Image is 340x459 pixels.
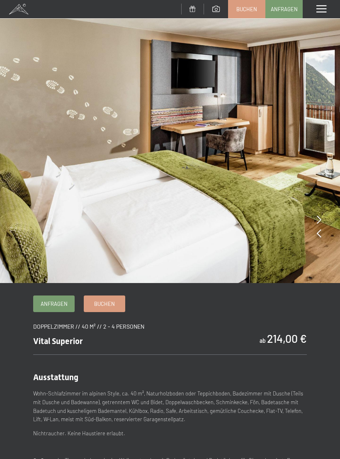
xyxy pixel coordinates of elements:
[271,5,298,13] span: Anfragen
[41,300,68,308] span: Anfragen
[84,296,125,312] a: Buchen
[266,0,302,18] a: Anfragen
[236,5,257,13] span: Buchen
[33,389,307,424] p: Wohn-Schlafzimmer im alpinen Style, ca. 40 m², Naturholzboden oder Teppichboden, Badezimmer mit D...
[267,332,307,345] b: 214,00 €
[34,296,74,312] a: Anfragen
[33,336,83,346] span: Vital Superior
[94,300,115,308] span: Buchen
[260,337,266,344] span: ab
[228,0,265,18] a: Buchen
[33,372,78,382] span: Ausstattung
[33,429,307,438] p: Nichtraucher. Keine Haustiere erlaubt.
[33,323,144,330] span: Doppelzimmer // 40 m² // 2 - 4 Personen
